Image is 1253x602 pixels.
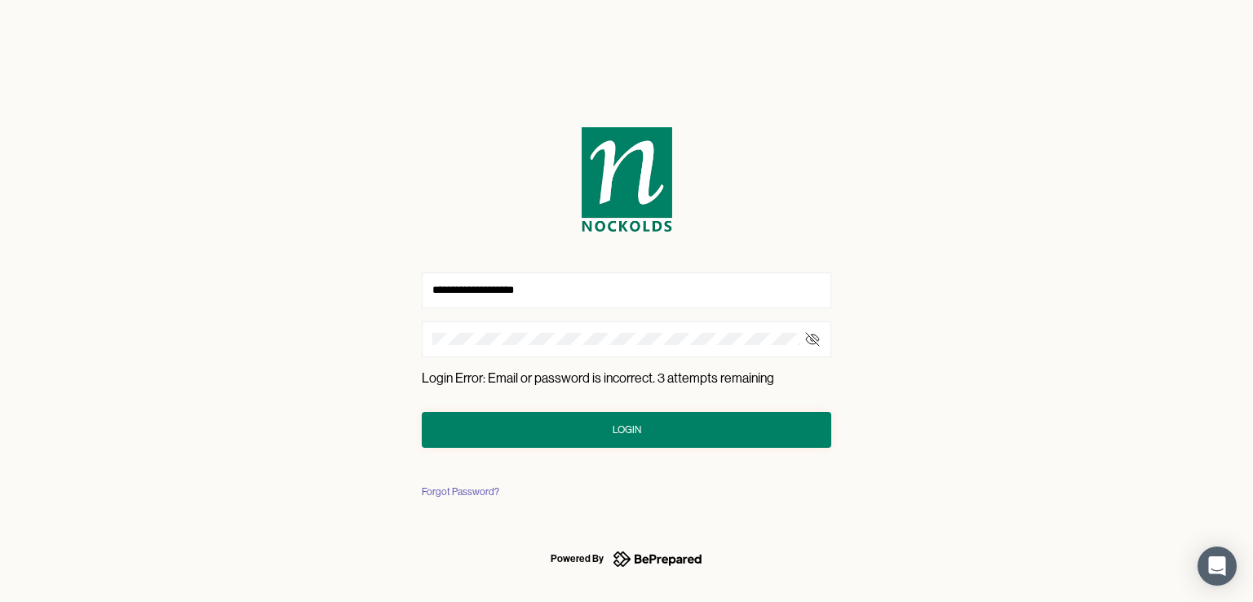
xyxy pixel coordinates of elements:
button: Login [422,412,831,448]
div: Forgot Password? [422,484,499,500]
div: Login [613,422,641,438]
form: Login Error: Email or password is incorrect. 3 attempts remaining [422,127,831,448]
div: Open Intercom Messenger [1198,547,1237,586]
div: Powered By [551,549,604,569]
